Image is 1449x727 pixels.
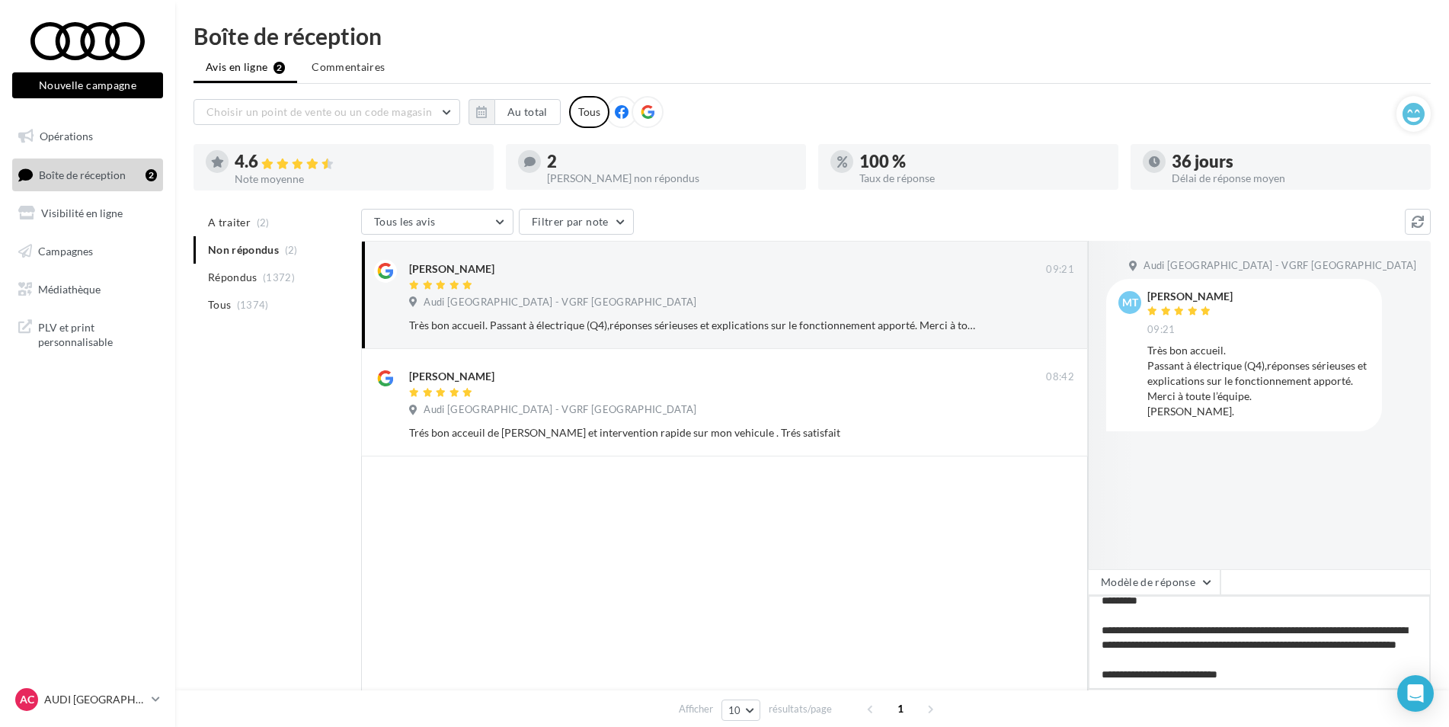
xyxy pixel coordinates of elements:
[1046,263,1074,277] span: 09:21
[769,702,832,716] span: résultats/page
[208,270,257,285] span: Répondus
[263,271,295,283] span: (1372)
[38,282,101,295] span: Médiathèque
[1088,569,1220,595] button: Modèle de réponse
[424,403,696,417] span: Audi [GEOGRAPHIC_DATA] - VGRF [GEOGRAPHIC_DATA]
[1144,259,1416,273] span: Audi [GEOGRAPHIC_DATA] - VGRF [GEOGRAPHIC_DATA]
[409,425,975,440] div: Trés bon acceuil de [PERSON_NAME] et intervention rapide sur mon vehicule . Trés satisfait
[9,274,166,306] a: Médiathèque
[569,96,609,128] div: Tous
[1147,291,1233,302] div: [PERSON_NAME]
[38,245,93,258] span: Campagnes
[469,99,561,125] button: Au total
[494,99,561,125] button: Au total
[208,297,231,312] span: Tous
[38,317,157,350] span: PLV et print personnalisable
[361,209,513,235] button: Tous les avis
[679,702,713,716] span: Afficher
[1147,323,1176,337] span: 09:21
[9,235,166,267] a: Campagnes
[12,685,163,714] a: AC AUDI [GEOGRAPHIC_DATA]
[194,24,1431,47] div: Boîte de réception
[547,173,794,184] div: [PERSON_NAME] non répondus
[237,299,269,311] span: (1374)
[194,99,460,125] button: Choisir un point de vente ou un code magasin
[235,153,481,171] div: 4.6
[374,215,436,228] span: Tous les avis
[9,120,166,152] a: Opérations
[409,261,494,277] div: [PERSON_NAME]
[12,72,163,98] button: Nouvelle campagne
[146,169,157,181] div: 2
[9,311,166,356] a: PLV et print personnalisable
[547,153,794,170] div: 2
[1147,343,1370,419] div: Très bon accueil. Passant à électrique (Q4),réponses sérieuses et explications sur le fonctionnem...
[1172,153,1419,170] div: 36 jours
[257,216,270,229] span: (2)
[235,174,481,184] div: Note moyenne
[40,130,93,143] span: Opérations
[859,173,1106,184] div: Taux de réponse
[721,700,760,721] button: 10
[44,692,146,707] p: AUDI [GEOGRAPHIC_DATA]
[9,197,166,229] a: Visibilité en ligne
[208,215,251,230] span: A traiter
[424,296,696,309] span: Audi [GEOGRAPHIC_DATA] - VGRF [GEOGRAPHIC_DATA]
[888,697,913,721] span: 1
[519,209,634,235] button: Filtrer par note
[1046,370,1074,384] span: 08:42
[1122,295,1138,310] span: MT
[20,692,34,707] span: AC
[1172,173,1419,184] div: Délai de réponse moyen
[206,105,432,118] span: Choisir un point de vente ou un code magasin
[409,318,975,333] div: Très bon accueil. Passant à électrique (Q4),réponses sérieuses et explications sur le fonctionnem...
[39,168,126,181] span: Boîte de réception
[859,153,1106,170] div: 100 %
[728,704,741,716] span: 10
[1397,675,1434,712] div: Open Intercom Messenger
[41,207,123,219] span: Visibilité en ligne
[312,59,385,75] span: Commentaires
[409,369,494,384] div: [PERSON_NAME]
[9,159,166,191] a: Boîte de réception2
